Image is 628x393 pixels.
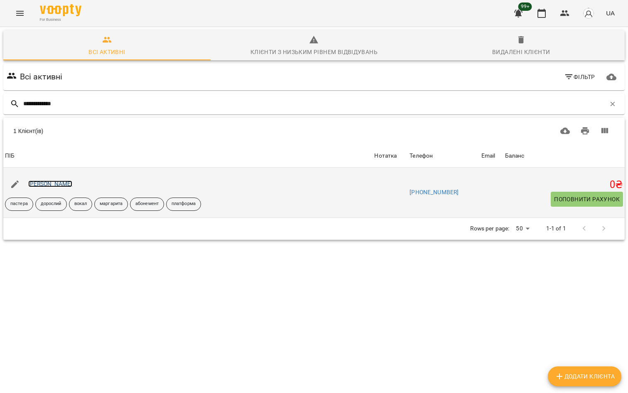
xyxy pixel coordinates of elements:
[505,151,623,161] span: Баланс
[88,47,125,57] div: Всі активні
[554,194,620,204] span: Поповнити рахунок
[5,151,15,161] div: Sort
[40,4,81,16] img: Voopty Logo
[546,225,566,233] p: 1-1 of 1
[5,198,33,211] div: пастера
[74,200,87,208] p: вокал
[518,2,532,11] span: 99+
[5,151,371,161] span: ПІБ
[564,72,595,82] span: Фільтр
[69,198,93,211] div: вокал
[492,47,550,57] div: Видалені клієнти
[555,121,575,141] button: Завантажити CSV
[41,200,61,208] p: дорослий
[410,151,433,161] div: Sort
[410,189,459,195] a: [PHONE_NUMBER]
[130,198,164,211] div: абонемент
[13,127,299,135] div: 1 Клієнт(ів)
[35,198,67,211] div: дорослий
[481,151,496,161] div: Email
[603,5,618,21] button: UA
[505,151,525,161] div: Баланс
[575,121,595,141] button: Друк
[10,3,30,23] button: Menu
[135,200,159,208] p: абонемент
[40,17,81,22] span: For Business
[481,151,496,161] div: Sort
[374,151,406,161] div: Нотатка
[513,222,532,235] div: 50
[606,9,615,17] span: UA
[410,151,433,161] div: Телефон
[505,178,623,191] h5: 0 ₴
[561,69,599,84] button: Фільтр
[94,198,128,211] div: маргарита
[5,151,15,161] div: ПІБ
[3,118,625,144] div: Table Toolbar
[28,180,73,187] a: [PERSON_NAME]
[10,200,28,208] p: пастера
[100,200,123,208] p: маргарита
[172,200,196,208] p: платформа
[481,151,502,161] span: Email
[595,121,615,141] button: Вигляд колонок
[410,151,478,161] span: Телефон
[583,7,594,19] img: avatar_s.png
[551,192,623,207] button: Поповнити рахунок
[166,198,201,211] div: платформа
[250,47,378,57] div: Клієнти з низьким рівнем відвідувань
[20,70,63,83] h6: Всі активні
[470,225,509,233] p: Rows per page:
[505,151,525,161] div: Sort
